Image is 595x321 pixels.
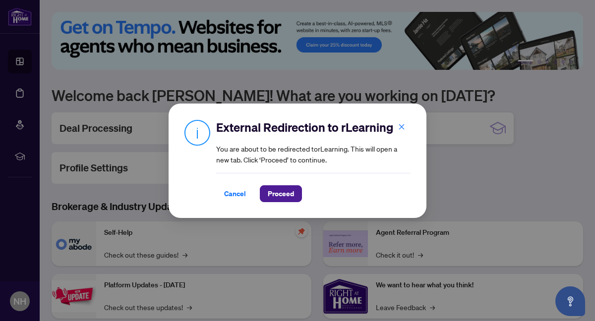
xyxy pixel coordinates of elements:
[398,123,405,130] span: close
[216,119,411,202] div: You are about to be redirected to rLearning . This will open a new tab. Click ‘Proceed’ to continue.
[216,185,254,202] button: Cancel
[268,186,294,202] span: Proceed
[184,119,210,146] img: Info Icon
[216,119,411,135] h2: External Redirection to rLearning
[224,186,246,202] span: Cancel
[555,286,585,316] button: Open asap
[260,185,302,202] button: Proceed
